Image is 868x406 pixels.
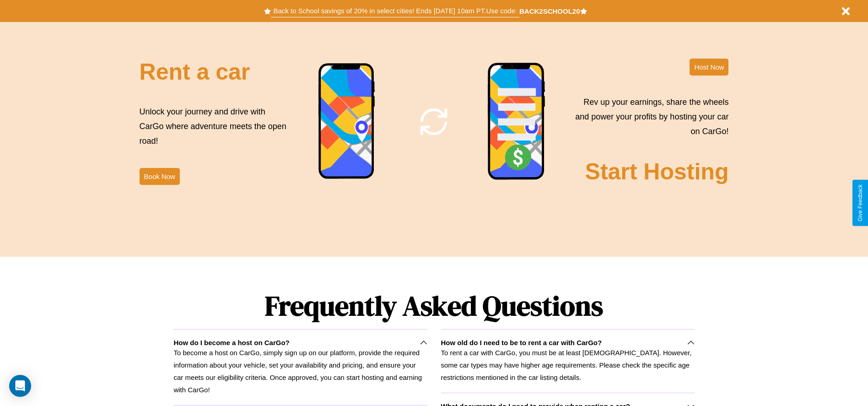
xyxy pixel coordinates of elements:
[173,282,694,329] h1: Frequently Asked Questions
[318,63,376,180] img: phone
[570,95,728,139] p: Rev up your earnings, share the wheels and power your profits by hosting your car on CarGo!
[140,59,250,85] h2: Rent a car
[585,158,729,185] h2: Start Hosting
[140,168,180,185] button: Book Now
[441,339,602,346] h3: How old do I need to be to rent a car with CarGo?
[9,375,31,397] div: Open Intercom Messenger
[173,339,289,346] h3: How do I become a host on CarGo?
[441,346,695,384] p: To rent a car with CarGo, you must be at least [DEMOGRAPHIC_DATA]. However, some car types may ha...
[271,5,519,17] button: Back to School savings of 20% in select cities! Ends [DATE] 10am PT.Use code:
[857,184,863,222] div: Give Feedback
[690,59,728,76] button: Host Now
[487,62,546,181] img: phone
[140,104,290,149] p: Unlock your journey and drive with CarGo where adventure meets the open road!
[519,7,580,15] b: BACK2SCHOOL20
[173,346,427,396] p: To become a host on CarGo, simply sign up on our platform, provide the required information about...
